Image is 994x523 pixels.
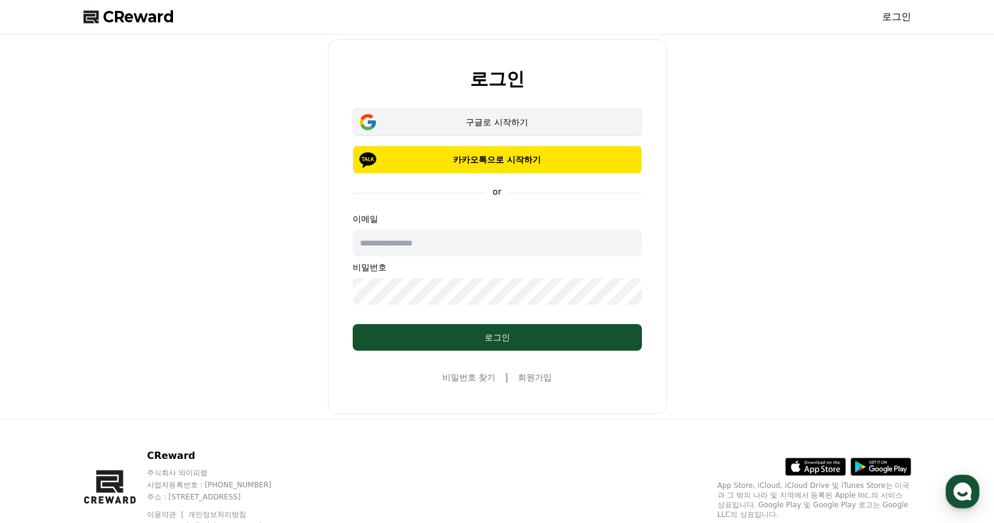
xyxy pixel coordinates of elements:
a: 개인정보처리방침 [188,510,246,519]
p: 카카오톡으로 시작하기 [370,154,624,166]
div: 로그인 [377,331,618,343]
p: or [485,186,508,198]
span: CReward [103,7,174,27]
span: 대화 [111,402,125,412]
a: 홈 [4,383,80,414]
a: 비밀번호 찾기 [442,371,495,383]
a: CReward [83,7,174,27]
button: 카카오톡으로 시작하기 [353,146,642,174]
div: 구글로 시작하기 [370,116,624,128]
p: App Store, iCloud, iCloud Drive 및 iTunes Store는 미국과 그 밖의 나라 및 지역에서 등록된 Apple Inc.의 서비스 상표입니다. Goo... [718,481,911,519]
button: 로그인 [353,324,642,351]
a: 회원가입 [518,371,552,383]
p: 주소 : [STREET_ADDRESS] [147,492,295,502]
a: 로그인 [882,10,911,24]
span: | [505,370,508,385]
a: 이용약관 [147,510,185,519]
p: 이메일 [353,213,642,225]
a: 설정 [156,383,232,414]
p: 사업자등록번호 : [PHONE_NUMBER] [147,480,295,490]
p: 주식회사 와이피랩 [147,468,295,478]
p: 비밀번호 [353,261,642,273]
span: 홈 [38,401,45,411]
span: 설정 [187,401,201,411]
p: CReward [147,449,295,463]
h2: 로그인 [470,69,525,89]
button: 구글로 시작하기 [353,108,642,136]
a: 대화 [80,383,156,414]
